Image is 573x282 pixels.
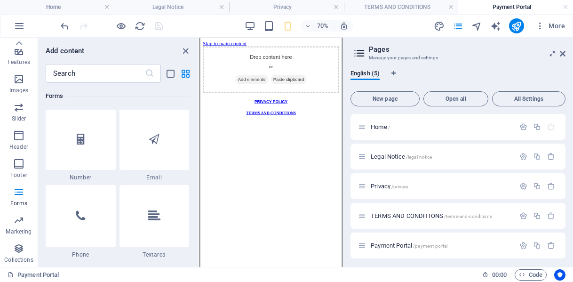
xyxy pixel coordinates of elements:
[482,269,507,281] h6: Session time
[519,212,527,220] div: Settings
[533,182,541,190] div: Duplicate
[369,54,547,62] h3: Manage your pages and settings
[453,21,463,32] i: Pages (Ctrl+Alt+S)
[355,96,415,102] span: New page
[444,214,492,219] span: /terms-and-conditions
[46,108,116,181] div: Number
[180,45,191,56] button: close panel
[423,91,488,106] button: Open all
[428,96,484,102] span: Open all
[368,183,515,189] div: Privacy/privacy
[46,45,85,56] h6: Add content
[434,21,445,32] i: Design (Ctrl+Alt+Y)
[119,174,190,181] span: Email
[369,45,565,54] h2: Pages
[229,2,344,12] h4: Privacy
[371,242,447,249] span: Click to open page
[492,91,565,106] button: All Settings
[180,68,191,79] button: grid-view
[434,20,445,32] button: design
[4,12,199,79] div: Drop content here
[350,68,380,81] span: English (5)
[59,20,70,32] button: undo
[46,185,116,258] div: Phone
[46,90,189,102] h6: Forms
[46,174,116,181] span: Number
[471,20,483,32] button: navigator
[406,154,432,160] span: /legal-notice
[10,171,27,179] p: Footer
[368,153,515,160] div: Legal Notice/legal-notice
[8,269,59,281] a: Click to cancel selection. Double-click to open Pages
[515,269,547,281] button: Code
[519,182,527,190] div: Settings
[391,184,408,189] span: /privacy
[368,213,515,219] div: TERMS AND CONDITIONS/terms-and-conditions
[134,20,145,32] button: reload
[533,123,541,131] div: Duplicate
[101,53,152,66] span: Paste clipboard
[59,21,70,32] i: Undo: Change pages (Ctrl+Z)
[9,143,28,151] p: Header
[519,242,527,250] div: Settings
[371,212,492,219] span: TERMS AND CONDITIONS
[368,242,515,249] div: Payment Portal/payment-portal
[315,20,330,32] h6: 70%
[511,21,522,32] i: Publish
[135,21,145,32] i: Reload page
[413,243,447,249] span: /payment-portal
[350,91,420,106] button: New page
[490,20,501,32] button: text_generator
[4,256,33,264] p: Collections
[350,70,565,88] div: Language Tabs
[533,242,541,250] div: Duplicate
[471,21,482,32] i: Navigator
[12,115,26,122] p: Slider
[496,96,561,102] span: All Settings
[115,20,127,32] button: Click here to leave preview mode and continue editing
[509,18,524,33] button: publish
[4,4,66,12] a: Skip to main content
[340,22,348,30] i: On resize automatically adjust zoom level to fit chosen device.
[547,123,555,131] div: The startpage cannot be deleted
[46,251,116,258] span: Phone
[519,269,542,281] span: Code
[10,200,27,207] p: Forms
[8,58,30,66] p: Features
[499,271,500,278] span: :
[50,53,97,66] span: Add elements
[368,124,515,130] div: Home/
[492,269,507,281] span: 00 00
[490,21,501,32] i: AI Writer
[119,185,190,258] div: Textarea
[301,20,334,32] button: 70%
[458,2,573,12] h4: Payment Portal
[371,123,390,130] span: Home
[554,269,565,281] button: Usercentrics
[547,242,555,250] div: Remove
[6,228,32,235] p: Marketing
[344,2,459,12] h4: TERMS AND CONDITIONS
[535,21,565,31] span: More
[9,87,29,94] p: Images
[547,212,555,220] div: Remove
[547,182,555,190] div: Remove
[453,20,464,32] button: pages
[371,183,408,190] span: Click to open page
[388,125,390,130] span: /
[533,212,541,220] div: Duplicate
[519,153,527,161] div: Settings
[46,64,145,83] input: Search
[119,108,190,181] div: Email
[519,123,527,131] div: Settings
[165,68,176,79] button: list-view
[547,153,555,161] div: Remove
[533,153,541,161] div: Duplicate
[371,153,432,160] span: Legal Notice
[119,251,190,258] span: Textarea
[532,18,569,33] button: More
[115,2,230,12] h4: Legal Notice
